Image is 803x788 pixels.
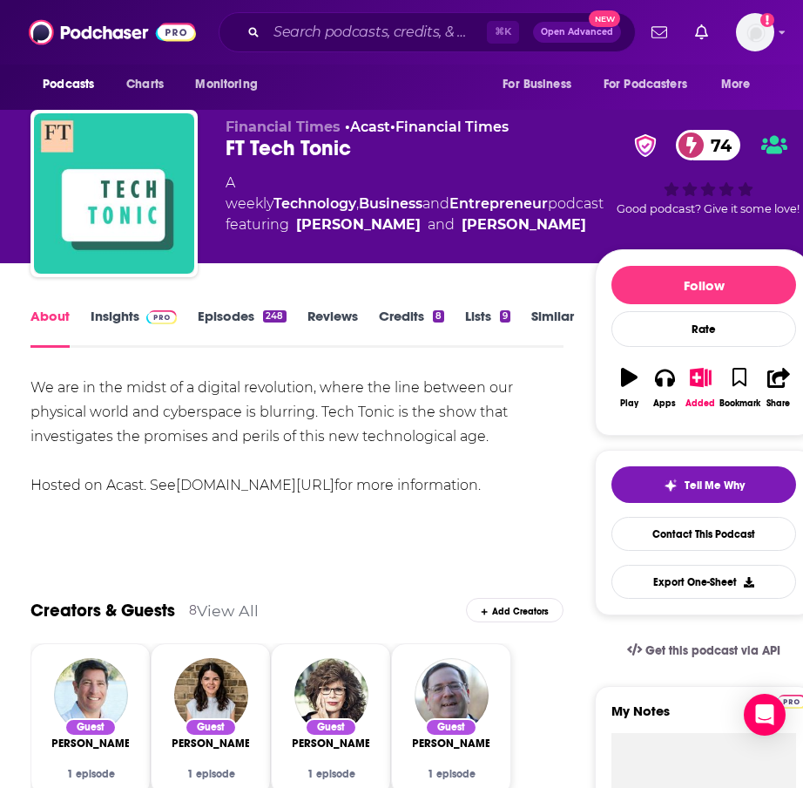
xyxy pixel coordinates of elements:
[43,72,94,97] span: Podcasts
[760,13,774,27] svg: Add a profile image
[490,68,593,101] button: open menu
[611,565,796,599] button: Export One-Sheet
[226,214,604,235] span: featuring
[736,13,774,51] span: Logged in as Isla
[487,21,519,44] span: ⌘ K
[644,17,674,47] a: Show notifications dropdown
[47,737,134,751] a: Scott Kupor
[611,517,796,551] a: Contact This Podcast
[54,658,128,732] img: Scott Kupor
[721,72,751,97] span: More
[709,68,773,101] button: open menu
[500,310,510,323] div: 9
[589,10,620,27] span: New
[30,68,117,101] button: open menu
[433,310,444,323] div: 8
[195,72,257,97] span: Monitoring
[294,658,368,732] img: Shoshana Zuboff
[611,311,796,347] div: Rate
[413,768,489,780] div: 1 episode
[219,12,636,52] div: Search podcasts, credits, & more...
[428,214,455,235] span: and
[736,13,774,51] img: User Profile
[167,737,254,751] span: [PERSON_NAME]
[685,479,745,492] span: Tell Me Why
[198,308,286,348] a: Episodes248
[115,68,174,101] a: Charts
[531,308,574,348] a: Similar
[30,600,175,622] a: Creators & Guests
[422,195,449,212] span: and
[685,398,715,409] div: Added
[226,173,604,235] div: A weekly podcast
[176,477,334,493] a: [DOMAIN_NAME][URL]
[356,195,359,212] span: ,
[693,130,740,160] span: 74
[226,119,341,135] span: Financial Times
[613,629,794,672] a: Get this podcast via API
[719,398,760,409] div: Bookmark
[189,602,197,618] div: 8
[611,466,796,503] button: tell me why sparkleTell Me Why
[533,22,621,43] button: Open AdvancedNew
[287,737,375,751] span: [PERSON_NAME]
[390,119,509,135] span: •
[185,718,237,737] div: Guest
[462,214,586,235] div: [PERSON_NAME]
[263,310,286,323] div: 248
[345,119,390,135] span: •
[425,718,477,737] div: Guest
[688,17,715,47] a: Show notifications dropdown
[465,308,510,348] a: Lists9
[629,134,662,157] img: verified Badge
[617,202,800,215] span: Good podcast? Give it some love!
[395,119,509,135] a: Financial Times
[30,376,563,498] div: We are in the midst of a digital revolution, where the line between our physical world and cybers...
[307,308,358,348] a: Reviews
[604,72,687,97] span: For Podcasters
[359,195,422,212] a: Business
[620,398,638,409] div: Play
[736,13,774,51] button: Show profile menu
[645,643,780,658] span: Get this podcast via API
[172,768,249,780] div: 1 episode
[541,28,613,37] span: Open Advanced
[183,68,280,101] button: open menu
[503,72,571,97] span: For Business
[174,658,248,732] img: Alice Bentinck
[653,398,676,409] div: Apps
[415,658,489,732] img: David E. Sanger
[34,113,194,274] img: FT Tech Tonic
[267,18,487,46] input: Search podcasts, credits, & more...
[683,357,719,419] button: Added
[449,195,548,212] a: Entrepreneur
[592,68,712,101] button: open menu
[273,195,356,212] a: Technology
[64,718,117,737] div: Guest
[664,479,678,492] img: tell me why sparkle
[29,16,196,49] a: Podchaser - Follow, Share and Rate Podcasts
[167,737,254,751] a: Alice Bentinck
[350,119,390,135] a: Acast
[126,72,164,97] span: Charts
[766,398,790,409] div: Share
[611,703,796,733] label: My Notes
[296,214,421,235] div: [PERSON_NAME]
[305,718,357,737] div: Guest
[761,357,797,419] button: Share
[719,357,761,419] button: Bookmark
[52,768,129,780] div: 1 episode
[744,694,786,736] div: Open Intercom Messenger
[611,266,796,304] button: Follow
[466,598,563,622] div: Add Creators
[408,737,495,751] a: David E. Sanger
[647,357,683,419] button: Apps
[30,308,70,348] a: About
[197,601,259,620] a: View All
[611,357,647,419] button: Play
